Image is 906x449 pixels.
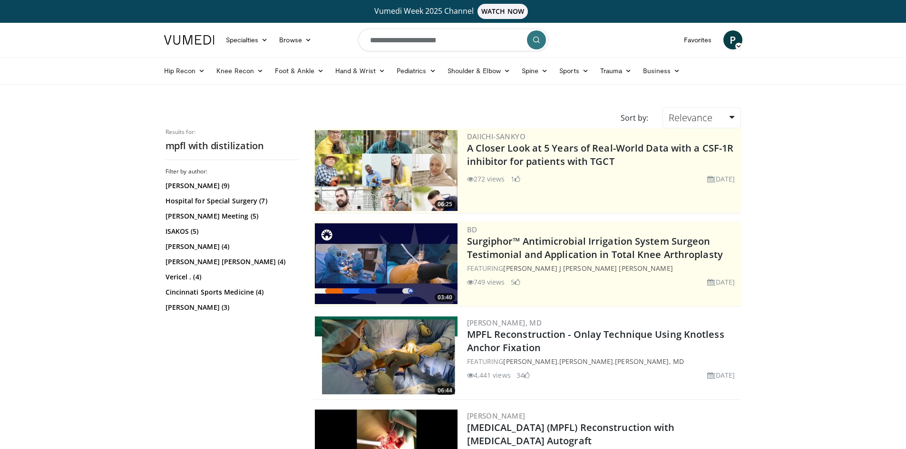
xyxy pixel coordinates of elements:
[435,293,455,302] span: 03:40
[166,211,296,221] a: [PERSON_NAME] Meeting (5)
[166,227,296,236] a: ISAKOS (5)
[723,30,742,49] a: P
[166,168,299,175] h3: Filter by author:
[467,421,675,447] a: [MEDICAL_DATA] (MPFL) Reconstruction with [MEDICAL_DATA] Autograft
[315,223,458,304] a: 03:40
[467,318,542,327] a: [PERSON_NAME], MD
[315,316,458,397] a: 06:44
[594,61,638,80] a: Trauma
[269,61,330,80] a: Foot & Ankle
[554,61,594,80] a: Sports
[467,328,724,354] a: MPFL Reconstruction - Onlay Technique Using Knotless Anchor Fixation
[707,370,735,380] li: [DATE]
[330,61,391,80] a: Hand & Wrist
[503,264,672,273] a: [PERSON_NAME] J [PERSON_NAME] [PERSON_NAME]
[637,61,686,80] a: Business
[615,357,684,366] a: [PERSON_NAME], MD
[669,111,712,124] span: Relevance
[166,287,296,297] a: Cincinnati Sports Medicine (4)
[559,357,613,366] a: [PERSON_NAME]
[158,61,211,80] a: Hip Recon
[166,128,299,136] p: Results for:
[511,174,520,184] li: 1
[467,370,511,380] li: 4,441 views
[503,357,557,366] a: [PERSON_NAME]
[211,61,269,80] a: Knee Recon
[467,263,739,273] div: FEATURING
[662,107,740,128] a: Relevance
[391,61,442,80] a: Pediatrics
[511,277,520,287] li: 5
[166,257,296,267] a: [PERSON_NAME] [PERSON_NAME] (4)
[166,4,741,19] a: Vumedi Week 2025 ChannelWATCH NOW
[467,132,526,141] a: Daiichi-Sankyo
[315,130,458,211] a: 06:25
[164,35,214,45] img: VuMedi Logo
[467,235,723,261] a: Surgiphor™ Antimicrobial Irrigation System Surgeon Testimonial and Application in Total Knee Arth...
[166,272,296,282] a: Vericel . (4)
[435,386,455,395] span: 06:44
[166,242,296,251] a: [PERSON_NAME] (4)
[315,130,458,211] img: 93c22cae-14d1-47f0-9e4a-a244e824b022.png.300x170_q85_crop-smart_upscale.jpg
[166,181,296,191] a: [PERSON_NAME] (9)
[315,223,458,304] img: 70422da6-974a-44ac-bf9d-78c82a89d891.300x170_q85_crop-smart_upscale.jpg
[707,174,735,184] li: [DATE]
[707,277,735,287] li: [DATE]
[467,142,734,168] a: A Closer Look at 5 Years of Real-World Data with a CSF-1R inhibitor for patients with TGCT
[273,30,317,49] a: Browse
[614,107,655,128] div: Sort by:
[166,140,299,152] h2: mpfl with distilization
[467,356,739,366] div: FEATURING , ,
[220,30,274,49] a: Specialties
[516,61,554,80] a: Spine
[315,316,458,397] img: bb429e0c-fb62-4ac2-a111-ffca3daf6885.300x170_q85_crop-smart_upscale.jpg
[467,174,505,184] li: 272 views
[516,370,530,380] li: 34
[358,29,548,51] input: Search topics, interventions
[467,411,526,420] a: [PERSON_NAME]
[467,277,505,287] li: 749 views
[442,61,516,80] a: Shoulder & Elbow
[166,303,296,312] a: [PERSON_NAME] (3)
[477,4,528,19] span: WATCH NOW
[678,30,718,49] a: Favorites
[467,225,477,234] a: BD
[166,196,296,206] a: Hospital for Special Surgery (7)
[435,200,455,209] span: 06:25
